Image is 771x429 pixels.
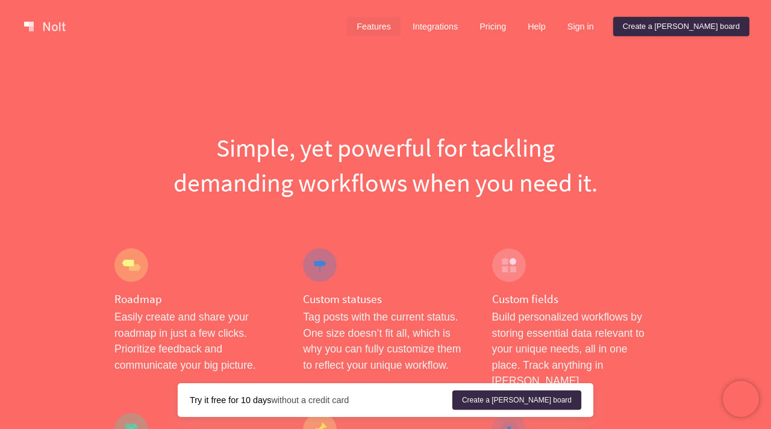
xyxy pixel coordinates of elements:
[723,381,759,417] iframe: Chatra live chat
[114,309,279,373] p: Easily create and share your roadmap in just a few clicks. Prioritize feedback and communicate yo...
[403,17,467,36] a: Integrations
[114,292,279,307] h4: Roadmap
[303,309,467,373] p: Tag posts with the current status. One size doesn’t fit all, which is why you can fully customize...
[190,394,452,406] div: without a credit card
[452,390,581,410] a: Create a [PERSON_NAME] board
[492,309,657,389] p: Build personalized workflows by storing essential data relevant to your unique needs, all in one ...
[613,17,749,36] a: Create a [PERSON_NAME] board
[190,395,271,405] strong: Try it free for 10 days
[492,292,657,307] h4: Custom fields
[303,292,467,307] h4: Custom statuses
[558,17,604,36] a: Sign in
[518,17,555,36] a: Help
[347,17,401,36] a: Features
[470,17,516,36] a: Pricing
[114,130,657,200] h1: Simple, yet powerful for tackling demanding workflows when you need it.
